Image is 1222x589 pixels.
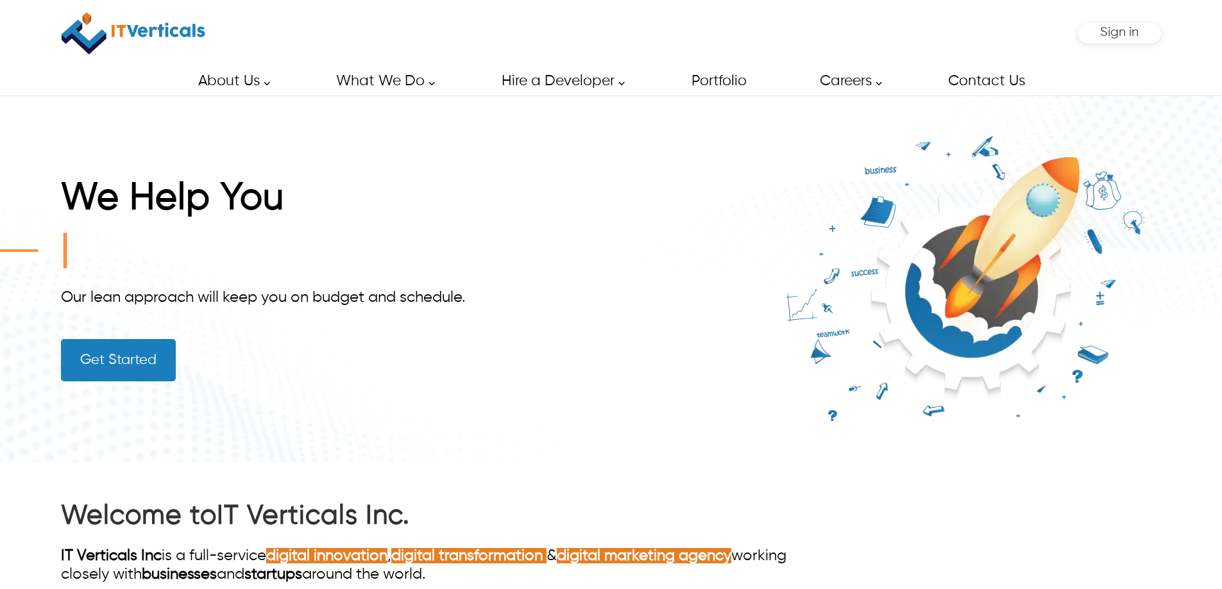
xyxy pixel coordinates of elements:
[217,502,410,529] a: IT Verticals Inc.
[805,67,889,95] a: Careers
[266,548,387,563] a: digital innovation
[61,6,206,60] a: IT Verticals Inc
[1100,29,1139,38] a: Sign in
[1100,26,1139,39] span: Sign in
[677,67,760,95] a: Portfolio
[321,67,442,95] a: What We Do
[487,67,632,95] a: Hire a Developer
[61,288,766,307] div: Our lean approach will keep you on budget and schedule.
[767,132,1161,426] img: it-verticals-build-your-startup
[61,339,176,381] a: Get Started
[933,67,1039,95] a: Contact Us
[244,567,302,582] a: startups
[183,67,277,95] a: About Us
[391,548,543,563] a: digital transformation
[61,499,831,534] h2: Welcome to
[61,176,766,228] h1: We Help You
[62,6,205,60] img: IT Verticals Inc
[61,548,162,563] a: IT Verticals Inc
[142,567,217,582] a: businesses
[557,548,731,563] a: digital marketing agency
